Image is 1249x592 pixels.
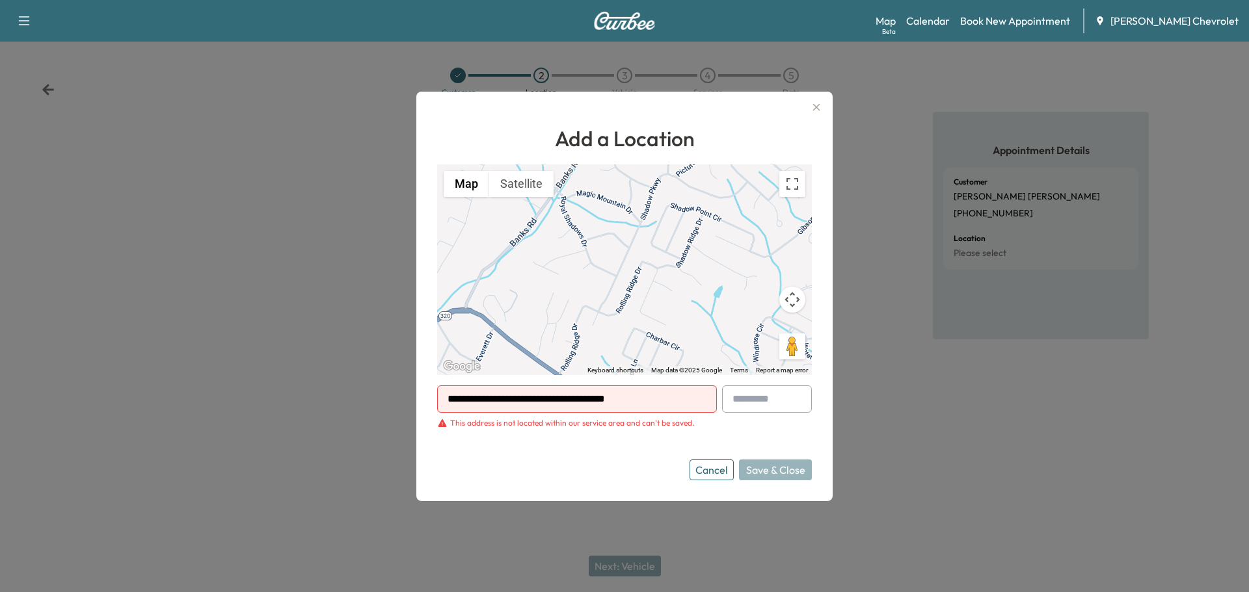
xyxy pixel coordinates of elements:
a: Calendar [906,13,950,29]
img: Google [440,358,483,375]
a: Open this area in Google Maps (opens a new window) [440,358,483,375]
button: Show street map [444,171,489,197]
button: Toggle fullscreen view [779,171,805,197]
button: Map camera controls [779,287,805,313]
span: [PERSON_NAME] Chevrolet [1110,13,1239,29]
a: Book New Appointment [960,13,1070,29]
div: Beta [882,27,896,36]
a: Report a map error [756,367,808,374]
span: Map data ©2025 Google [651,367,722,374]
div: This address is not located within our service area and can't be saved. [450,418,694,428]
button: Show satellite imagery [489,171,554,197]
button: Keyboard shortcuts [587,366,643,375]
h1: Add a Location [437,123,812,154]
a: Terms (opens in new tab) [730,367,748,374]
a: MapBeta [876,13,896,29]
button: Cancel [690,459,734,480]
button: Drag Pegman onto the map to open Street View [779,333,805,359]
img: Curbee Logo [593,12,656,30]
